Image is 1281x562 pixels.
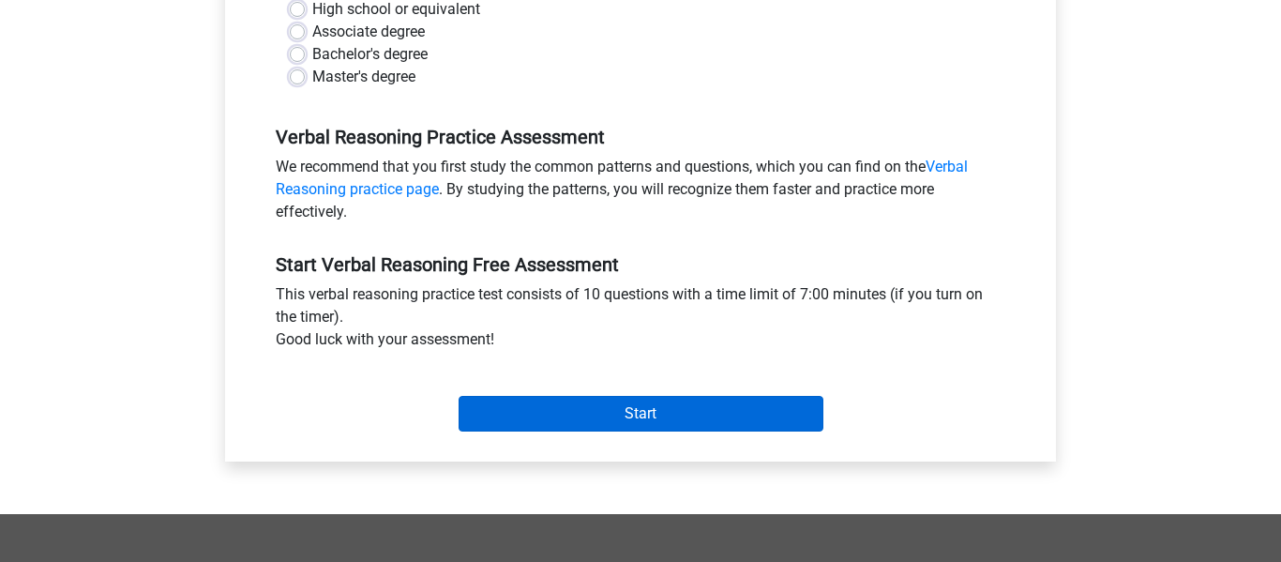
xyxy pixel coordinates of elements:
label: Bachelor's degree [312,43,428,66]
h5: Start Verbal Reasoning Free Assessment [276,253,1005,276]
label: Associate degree [312,21,425,43]
input: Start [459,396,823,432]
label: Master's degree [312,66,415,88]
div: We recommend that you first study the common patterns and questions, which you can find on the . ... [262,156,1019,231]
div: This verbal reasoning practice test consists of 10 questions with a time limit of 7:00 minutes (i... [262,283,1019,358]
h5: Verbal Reasoning Practice Assessment [276,126,1005,148]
